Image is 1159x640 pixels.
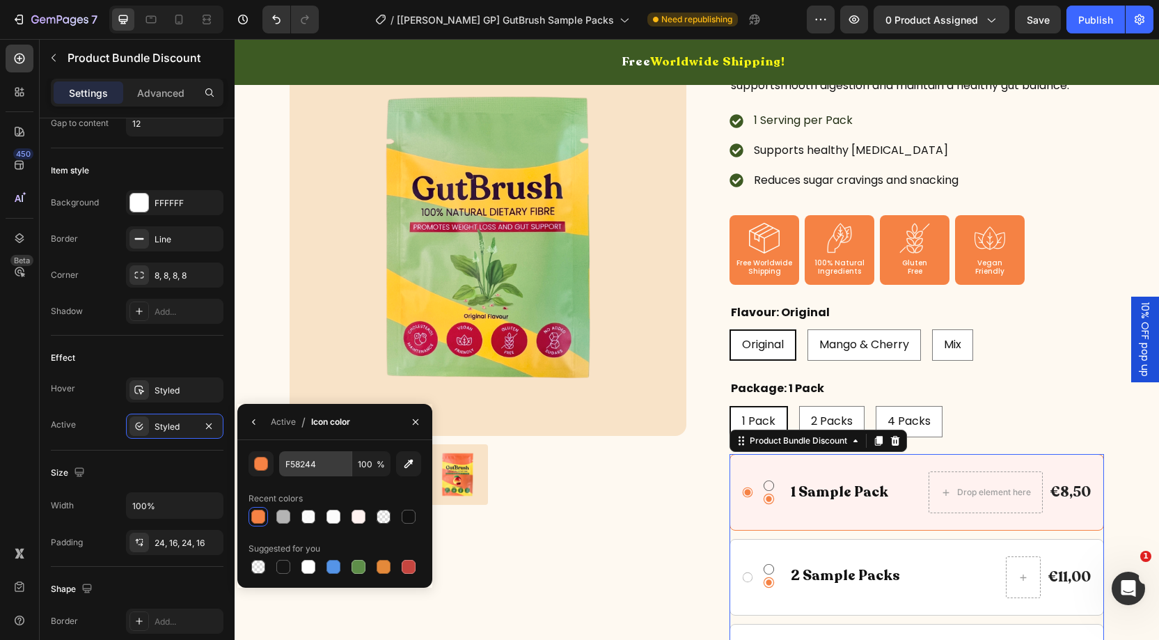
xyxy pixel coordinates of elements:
div: FFFFFF [155,197,220,210]
span: 1 [1140,551,1151,562]
div: 24, 16, 24, 16 [155,537,220,549]
div: Border [51,615,78,627]
span: 4 Packs [653,374,696,390]
button: 7 [6,6,104,33]
span: Mango & Cherry [585,297,675,313]
span: Mix [709,297,727,313]
span: Save [1027,14,1050,26]
div: Background [51,196,99,209]
div: Active [271,416,296,428]
div: Hover [51,382,75,395]
span: / [301,414,306,430]
button: 0 product assigned [874,6,1009,33]
span: 2 Packs [576,374,618,390]
iframe: Intercom live chat [1112,572,1145,605]
div: Width [51,499,74,512]
button: Save [1015,6,1061,33]
div: Styled [155,421,195,433]
div: Gap to content [51,117,109,130]
span: Free [388,15,416,31]
p: 2 Sample Packs [556,528,665,546]
div: Add... [155,616,220,628]
p: 100% Natural Ingredients [571,220,638,237]
button: Publish [1066,6,1125,33]
span: Need republishing [661,13,732,26]
div: Product Bundle Discount [512,396,615,408]
div: Undo/Redo [262,6,319,33]
span: % [377,458,385,471]
span: 1 Pack [507,374,541,390]
div: Icon color [311,416,350,428]
div: Active [51,419,76,431]
p: 1 Sample Pack [556,444,654,462]
div: 450 [13,148,33,159]
p: Friendly [722,228,789,237]
p: Settings [69,86,108,100]
p: Free [647,228,713,237]
div: €11,00 [812,528,858,549]
div: Size [51,464,88,483]
div: Beta [10,255,33,266]
div: Add... [155,306,220,318]
span: 10% OFF pop up [904,263,917,338]
span: / [391,13,394,27]
span: Reduces sugar cravings and snacking [519,133,724,149]
p: Vegan [722,220,789,229]
legend: Flavour: Original [495,263,597,286]
div: Border [51,233,78,245]
div: Publish [1078,13,1113,27]
p: 1 Serving per Pack [519,72,724,92]
span: [[PERSON_NAME] GP] GutBrush Sample Packs [397,13,614,27]
div: Line [155,233,220,246]
div: Drop element here [723,448,796,459]
div: Corner [51,269,79,281]
p: Advanced [137,86,184,100]
legend: Package: 1 Pack [495,338,591,361]
span: Supports healthy [MEDICAL_DATA] [519,103,713,119]
div: Padding [51,536,83,549]
div: Item style [51,164,89,177]
span: Original [507,297,549,313]
iframe: To enrich screen reader interactions, please activate Accessibility in Grammarly extension settings [235,39,1159,640]
p: Product Bundle Discount [68,49,218,66]
span: Worldwide Shipping! [416,15,551,31]
p: 7 [91,11,97,28]
p: Gluten [647,220,713,229]
input: Eg: FFFFFF [279,451,352,476]
div: Styled [155,384,220,397]
div: €8,50 [814,443,858,464]
div: Shadow [51,305,83,318]
input: Auto [127,493,223,518]
div: Recent colors [249,492,303,505]
div: 8, 8, 8, 8 [155,270,220,282]
div: Effect [51,352,75,364]
p: Free Worldwide Shipping [496,220,563,237]
input: Auto [127,111,223,136]
div: Shape [51,580,95,599]
div: Suggested for you [249,543,320,555]
span: 0 product assigned [885,13,978,27]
